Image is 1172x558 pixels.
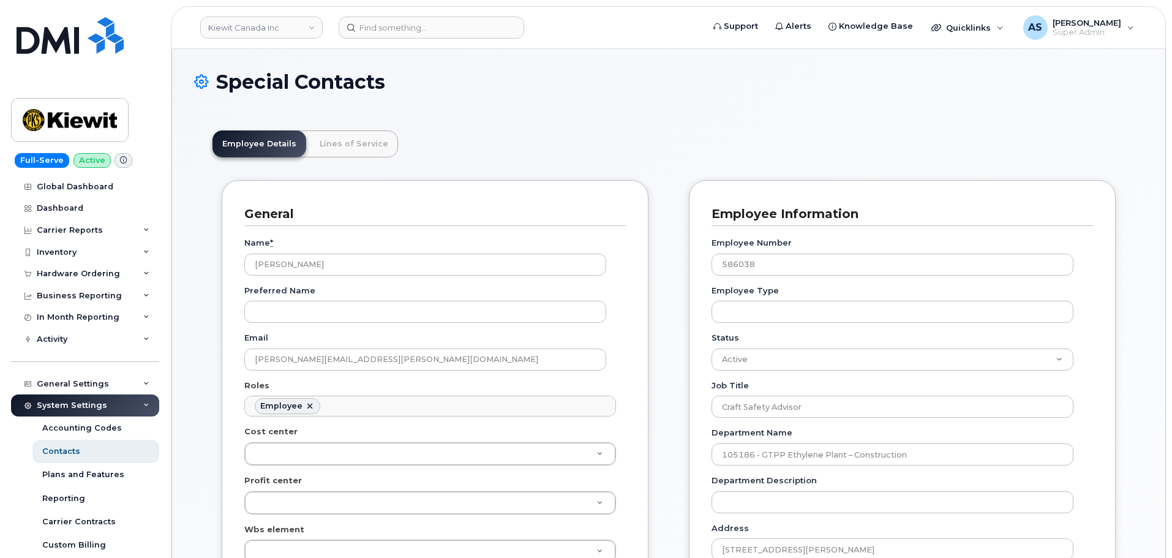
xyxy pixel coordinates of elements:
[712,380,749,391] label: Job Title
[712,332,739,344] label: Status
[244,285,315,296] label: Preferred Name
[244,475,302,486] label: Profit center
[1119,505,1163,549] iframe: Messenger Launcher
[712,475,817,486] label: Department Description
[712,522,749,534] label: Address
[712,285,779,296] label: Employee Type
[310,130,398,157] a: Lines of Service
[244,332,268,344] label: Email
[194,71,1143,92] h1: Special Contacts
[244,426,298,437] label: Cost center
[712,427,792,439] label: Department Name
[244,380,269,391] label: Roles
[244,524,304,535] label: Wbs element
[270,238,273,247] abbr: required
[244,237,273,249] label: Name
[712,206,1084,222] h3: Employee Information
[244,206,617,222] h3: General
[712,237,792,249] label: Employee Number
[260,401,302,411] div: Employee
[212,130,306,157] a: Employee Details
